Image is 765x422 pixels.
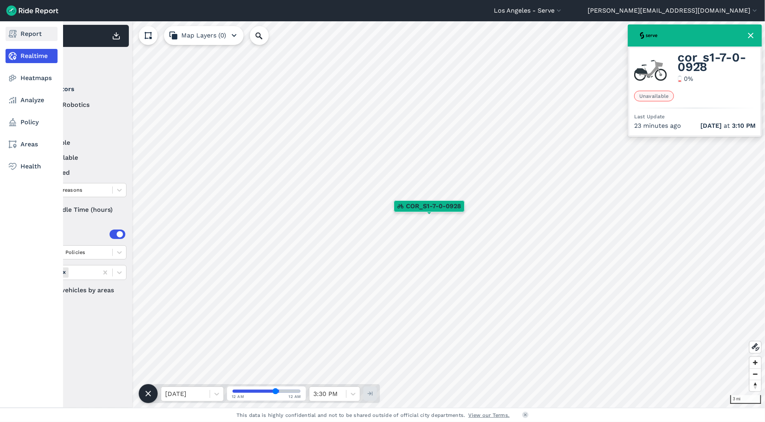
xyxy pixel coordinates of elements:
[750,368,761,380] button: Zoom out
[29,50,129,75] div: Filter
[6,49,58,63] a: Realtime
[6,137,58,151] a: Areas
[289,394,302,400] span: 12 AM
[700,121,756,131] span: at
[678,53,756,72] span: cor_s1-7-0-0928
[6,27,58,41] a: Report
[6,159,58,174] a: Health
[32,138,127,148] label: available
[637,30,661,41] img: Serve Robotics
[6,93,58,107] a: Analyze
[732,122,756,129] span: 3:10 PM
[700,122,722,129] span: [DATE]
[6,115,58,129] a: Policy
[32,168,127,177] label: reserved
[32,223,125,245] summary: Areas
[32,203,127,217] div: Idle Time (hours)
[684,74,694,84] div: 0 %
[634,91,674,101] span: Unavailable
[634,60,667,81] img: Serve Robotics delivery robot
[32,100,127,110] label: Serve Robotics
[634,114,665,120] span: Last Update
[250,26,281,45] input: Search Location or Vehicles
[32,78,125,100] summary: Operators
[32,286,127,295] label: Filter vehicles by areas
[164,26,244,45] button: Map Layers (0)
[494,6,563,15] button: Los Angeles - Serve
[588,6,759,15] button: [PERSON_NAME][EMAIL_ADDRESS][DOMAIN_NAME]
[469,411,510,419] a: View our Terms.
[6,6,58,16] img: Ride Report
[750,357,761,368] button: Zoom in
[750,380,761,391] button: Reset bearing to north
[43,230,125,239] div: Areas
[60,267,69,277] div: Remove Areas (0)
[32,116,125,138] summary: Status
[730,395,761,404] div: 3 mi
[634,121,756,131] div: 23 minutes ago
[406,202,461,211] span: COR_S1-7-0-0928
[6,71,58,85] a: Heatmaps
[232,394,244,400] span: 12 AM
[25,21,765,408] canvas: Map
[32,153,127,162] label: unavailable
